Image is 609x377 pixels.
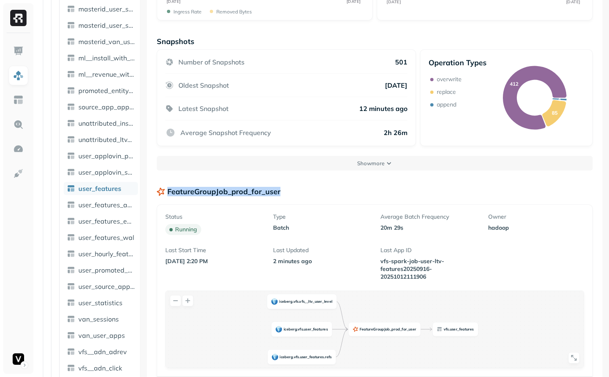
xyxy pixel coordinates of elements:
[178,58,244,66] p: Number of Snapshots
[13,144,24,154] img: Optimization
[78,201,135,209] span: user_features_applovin_exploration
[552,110,558,116] text: 85
[359,104,407,113] p: 12 minutes ago
[64,264,138,277] a: user_promoted_entity_statistics
[64,345,138,358] a: vfs__adn_adrev
[67,38,75,46] img: table
[380,224,476,232] p: 20m 29s
[279,299,293,304] span: iceberg
[78,315,119,323] span: van_sessions
[64,329,138,342] a: van_user_apps
[409,327,416,332] span: user
[167,187,280,196] p: FeatureGroupJob_prod_for_user
[78,119,135,127] span: unattributed_installs_ltv
[64,198,138,211] a: user_features_applovin_exploration
[64,215,138,228] a: user_features_experimental
[157,37,194,46] p: Snapshots
[273,246,369,254] p: Last Updated
[64,68,138,81] a: ml__revenue_with_masterid_obs
[173,9,202,15] p: Ingress Rate
[64,133,138,146] a: unattributed_ltv_user_features
[67,364,75,372] img: table
[67,299,75,307] img: table
[67,315,75,323] img: table
[311,327,313,332] span: _
[67,5,75,13] img: table
[78,103,135,111] span: source_app_applovin_experimentation_features
[284,327,297,332] span: iceberg
[325,355,332,359] span: refs
[67,331,75,339] img: table
[13,70,24,81] img: Assets
[78,168,135,176] span: user_applovin_source_app_statistics
[64,19,138,32] a: masterid_user_statistics
[360,327,390,332] span: FeatureGroupJob
[324,299,333,304] span: level
[313,299,315,304] span: _
[78,331,125,339] span: van_user_apps
[64,149,138,162] a: user_applovin_promoted_entity_statistics
[293,355,294,359] span: .
[357,160,385,167] p: Show more
[13,46,24,56] img: Dashboard
[64,280,138,293] a: user_source_app_statistics
[458,327,459,332] span: _
[392,327,400,332] span: prod
[175,226,197,233] p: running
[67,250,75,258] img: table
[429,58,487,67] p: Operation Types
[380,213,476,221] p: Average Batch Frequency
[13,119,24,130] img: Query Explorer
[309,299,313,304] span: ltv
[67,103,75,111] img: table
[64,2,138,16] a: masterid_user_source_app_statistics
[280,355,293,359] span: iceberg
[67,201,75,209] img: table
[444,327,449,332] span: vfs
[488,213,584,221] p: Owner
[64,51,138,64] a: ml__install_with_masterid_obs
[273,224,369,232] p: batch
[78,266,135,274] span: user_promoted_entity_statistics
[165,213,261,221] p: Status
[78,217,135,225] span: user_features_experimental
[180,129,271,137] p: Average Snapshot Frequency
[304,327,311,332] span: user
[67,70,75,78] img: table
[297,327,298,332] span: .
[67,233,75,242] img: table
[216,9,252,15] p: Removed bytes
[67,135,75,144] img: table
[67,119,75,127] img: table
[78,233,134,242] span: user_features_wal
[78,282,135,291] span: user_source_app_statistics
[510,81,518,87] text: 412
[307,299,308,304] span: _
[299,299,300,304] span: .
[78,152,135,160] span: user_applovin_promoted_entity_statistics
[64,35,138,48] a: masterid_van_user_apps
[67,168,75,176] img: table
[67,152,75,160] img: table
[10,10,27,26] img: Ryft
[400,327,402,332] span: _
[395,58,407,66] p: 501
[437,88,456,96] p: replace
[64,182,138,195] a: user_features
[13,95,24,105] img: Asset Explorer
[78,38,135,46] span: masterid_van_user_apps
[558,96,561,102] text: 4
[67,184,75,193] img: table
[67,266,75,274] img: table
[165,257,261,265] p: [DATE] 2:20 PM
[385,81,407,89] p: [DATE]
[165,246,261,254] p: Last Start Time
[384,129,407,137] p: 2h 26m
[450,327,458,332] span: user
[380,257,476,281] p: vfs-spark-job-user-ltv-features20250916-20251012111906
[273,213,369,221] p: Type
[64,313,138,326] a: van_sessions
[315,299,322,304] span: user
[64,231,138,244] a: user_features_wal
